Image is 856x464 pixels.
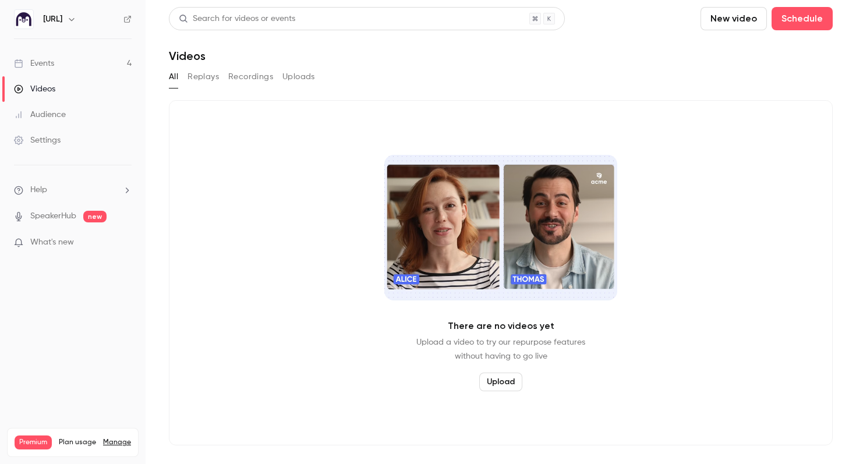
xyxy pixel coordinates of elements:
[169,7,833,457] section: Videos
[83,211,107,222] span: new
[43,13,62,25] h6: [URL]
[416,335,585,363] p: Upload a video to try our repurpose features without having to go live
[30,236,74,249] span: What's new
[30,184,47,196] span: Help
[15,435,52,449] span: Premium
[14,58,54,69] div: Events
[14,109,66,121] div: Audience
[169,49,206,63] h1: Videos
[30,210,76,222] a: SpeakerHub
[14,184,132,196] li: help-dropdown-opener
[179,13,295,25] div: Search for videos or events
[14,83,55,95] div: Videos
[772,7,833,30] button: Schedule
[188,68,219,86] button: Replays
[14,134,61,146] div: Settings
[59,438,96,447] span: Plan usage
[701,7,767,30] button: New video
[448,319,554,333] p: There are no videos yet
[228,68,273,86] button: Recordings
[282,68,315,86] button: Uploads
[15,10,33,29] img: Ed.ai
[479,373,522,391] button: Upload
[103,438,131,447] a: Manage
[169,68,178,86] button: All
